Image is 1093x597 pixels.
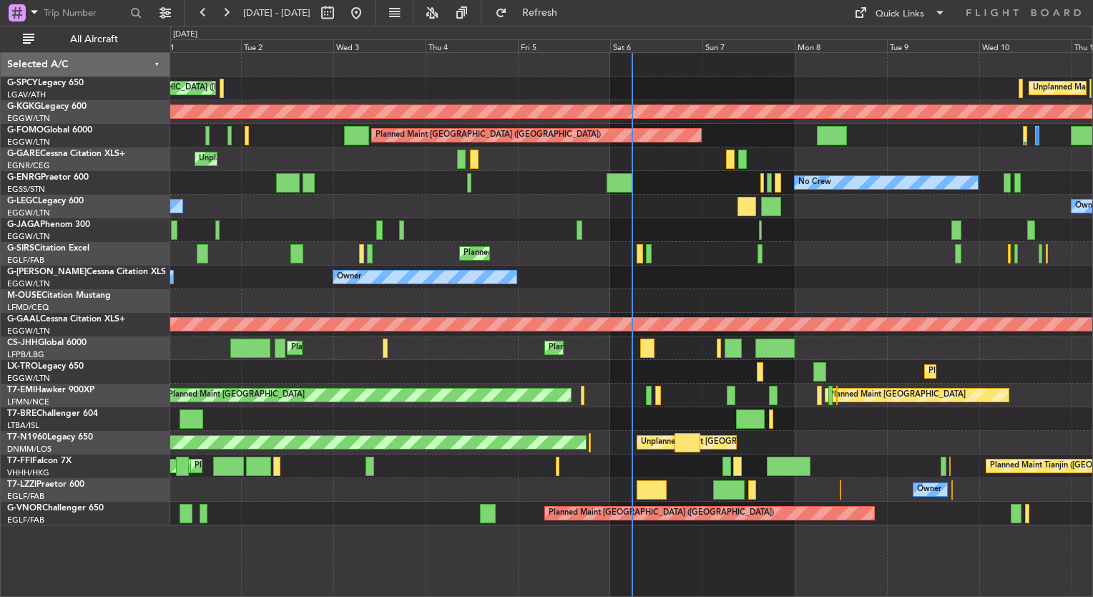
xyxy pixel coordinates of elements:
[7,315,125,324] a: G-GAALCessna Citation XLS+
[795,39,887,52] div: Mon 8
[7,220,90,229] a: G-JAGAPhenom 300
[7,79,84,87] a: G-SPCYLegacy 650
[610,39,702,52] div: Sat 6
[7,339,87,347] a: CS-JHHGlobal 6000
[7,420,39,431] a: LTBA/ISL
[7,444,52,455] a: DNMM/LOS
[7,79,38,87] span: G-SPCY
[7,373,50,384] a: EGGW/LTN
[7,255,44,266] a: EGLF/FAB
[37,34,151,44] span: All Aircraft
[7,150,125,158] a: G-GARECessna Citation XLS+
[7,362,38,371] span: LX-TRO
[7,467,49,478] a: VHHH/HKG
[876,7,924,21] div: Quick Links
[464,243,689,264] div: Planned Maint [GEOGRAPHIC_DATA] ([GEOGRAPHIC_DATA])
[7,504,42,513] span: G-VNOR
[7,457,72,465] a: T7-FFIFalcon 7X
[829,384,966,406] div: Planned Maint [GEOGRAPHIC_DATA]
[887,39,979,52] div: Tue 9
[549,337,774,359] div: Planned Maint [GEOGRAPHIC_DATA] ([GEOGRAPHIC_DATA])
[489,1,574,24] button: Refresh
[195,455,433,477] div: Planned Maint [GEOGRAPHIC_DATA] ([GEOGRAPHIC_DATA] Intl)
[241,39,333,52] div: Tue 2
[7,137,50,147] a: EGGW/LTN
[7,173,89,182] a: G-ENRGPraetor 600
[7,349,44,360] a: LFPB/LBG
[7,113,50,124] a: EGGW/LTN
[7,504,104,513] a: G-VNORChallenger 650
[7,433,47,442] span: T7-N1960
[7,480,84,489] a: T7-LZZIPraetor 600
[7,89,46,100] a: LGAV/ATH
[7,339,38,347] span: CS-JHH
[798,172,831,193] div: No Crew
[928,361,1022,382] div: Planned Maint Dusseldorf
[333,39,426,52] div: Wed 3
[426,39,518,52] div: Thu 4
[7,173,41,182] span: G-ENRG
[979,39,1072,52] div: Wed 10
[641,432,876,453] div: Unplanned Maint [GEOGRAPHIC_DATA] ([GEOGRAPHIC_DATA])
[847,1,953,24] button: Quick Links
[7,126,92,135] a: G-FOMOGlobal 6000
[7,197,38,205] span: G-LEGC
[549,503,774,524] div: Planned Maint [GEOGRAPHIC_DATA] ([GEOGRAPHIC_DATA])
[917,479,941,500] div: Owner
[7,386,94,394] a: T7-EMIHawker 900XP
[7,126,44,135] span: G-FOMO
[7,302,49,313] a: LFMD/CEQ
[7,315,40,324] span: G-GAAL
[7,184,45,195] a: EGSS/STN
[44,2,126,24] input: Trip Number
[510,8,570,18] span: Refresh
[7,160,50,171] a: EGNR/CEG
[7,268,87,276] span: G-[PERSON_NAME]
[376,125,601,146] div: Planned Maint [GEOGRAPHIC_DATA] ([GEOGRAPHIC_DATA])
[7,208,50,218] a: EGGW/LTN
[168,384,305,406] div: Planned Maint [GEOGRAPHIC_DATA]
[7,409,36,418] span: T7-BRE
[7,362,84,371] a: LX-TROLegacy 650
[7,433,93,442] a: T7-N1960Legacy 650
[7,197,84,205] a: G-LEGCLegacy 600
[7,291,111,300] a: M-OUSECitation Mustang
[7,244,89,253] a: G-SIRSCitation Excel
[7,409,98,418] a: T7-BREChallenger 604
[518,39,610,52] div: Fri 5
[173,29,197,41] div: [DATE]
[91,77,293,99] div: Cleaning [GEOGRAPHIC_DATA] ([PERSON_NAME] Intl)
[16,28,155,51] button: All Aircraft
[7,244,34,253] span: G-SIRS
[7,386,35,394] span: T7-EMI
[199,148,328,170] div: Unplanned Maint [PERSON_NAME]
[243,6,310,19] span: [DATE] - [DATE]
[291,337,516,359] div: Planned Maint [GEOGRAPHIC_DATA] ([GEOGRAPHIC_DATA])
[702,39,795,52] div: Sun 7
[7,397,49,407] a: LFMN/NCE
[7,102,41,111] span: G-KGKG
[7,326,50,336] a: EGGW/LTN
[7,480,36,489] span: T7-LZZI
[7,220,40,229] span: G-JAGA
[7,515,44,525] a: EGLF/FAB
[7,291,41,300] span: M-OUSE
[7,231,50,242] a: EGGW/LTN
[149,39,241,52] div: Mon 1
[7,150,40,158] span: G-GARE
[7,278,50,289] a: EGGW/LTN
[7,491,44,502] a: EGLF/FAB
[7,102,87,111] a: G-KGKGLegacy 600
[337,266,361,288] div: Owner
[7,268,166,276] a: G-[PERSON_NAME]Cessna Citation XLS
[7,457,32,465] span: T7-FFI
